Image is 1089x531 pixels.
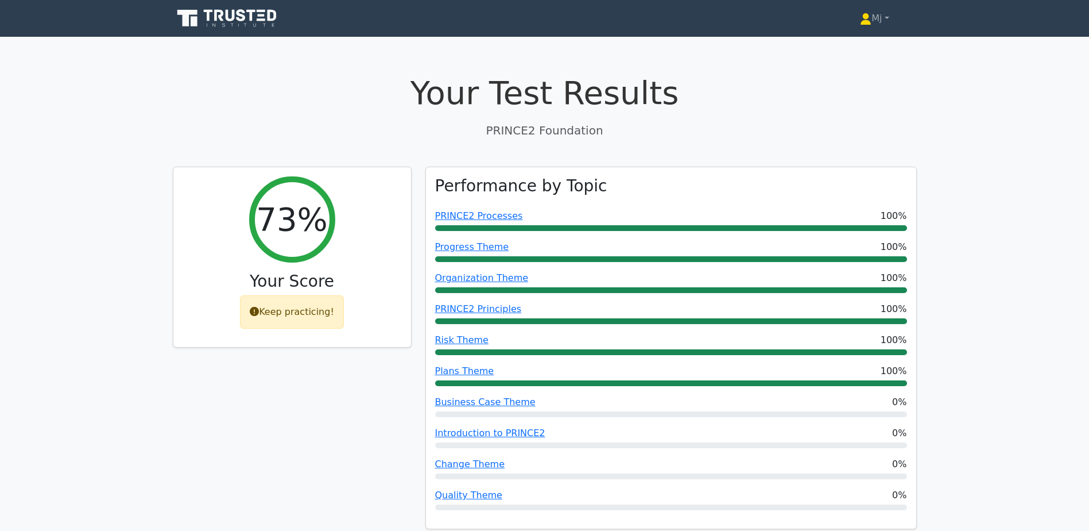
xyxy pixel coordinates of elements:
[435,241,509,252] a: Progress Theme
[435,490,502,501] a: Quality Theme
[881,271,907,285] span: 100%
[892,426,906,440] span: 0%
[435,210,523,221] a: PRINCE2 Processes
[435,428,545,438] a: Introduction to PRINCE2
[892,457,906,471] span: 0%
[435,397,536,407] a: Business Case Theme
[435,365,494,376] a: Plans Theme
[881,209,907,223] span: 100%
[892,488,906,502] span: 0%
[435,303,522,314] a: PRINCE2 Principles
[240,295,344,329] div: Keep practicing!
[173,122,917,139] p: PRINCE2 Foundation
[435,176,607,196] h3: Performance by Topic
[435,334,489,345] a: Risk Theme
[881,240,907,254] span: 100%
[881,364,907,378] span: 100%
[435,272,529,283] a: Organization Theme
[183,272,402,291] h3: Your Score
[832,7,916,30] a: Mj
[892,395,906,409] span: 0%
[881,333,907,347] span: 100%
[881,302,907,316] span: 100%
[256,200,327,238] h2: 73%
[435,459,505,470] a: Change Theme
[173,74,917,112] h1: Your Test Results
